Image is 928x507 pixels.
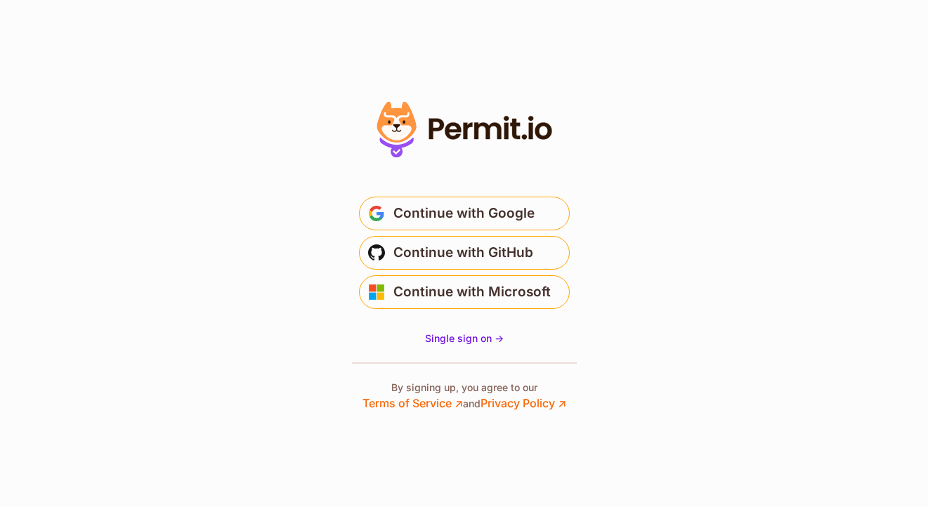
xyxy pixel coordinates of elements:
a: Privacy Policy ↗ [481,396,566,410]
p: By signing up, you agree to our and [362,381,566,411]
button: Continue with GitHub [359,236,570,270]
span: Continue with Google [393,202,535,225]
button: Continue with Google [359,197,570,230]
span: Continue with GitHub [393,242,533,264]
span: Continue with Microsoft [393,281,551,303]
a: Single sign on -> [425,331,504,345]
button: Continue with Microsoft [359,275,570,309]
a: Terms of Service ↗ [362,396,463,410]
span: Single sign on -> [425,332,504,344]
